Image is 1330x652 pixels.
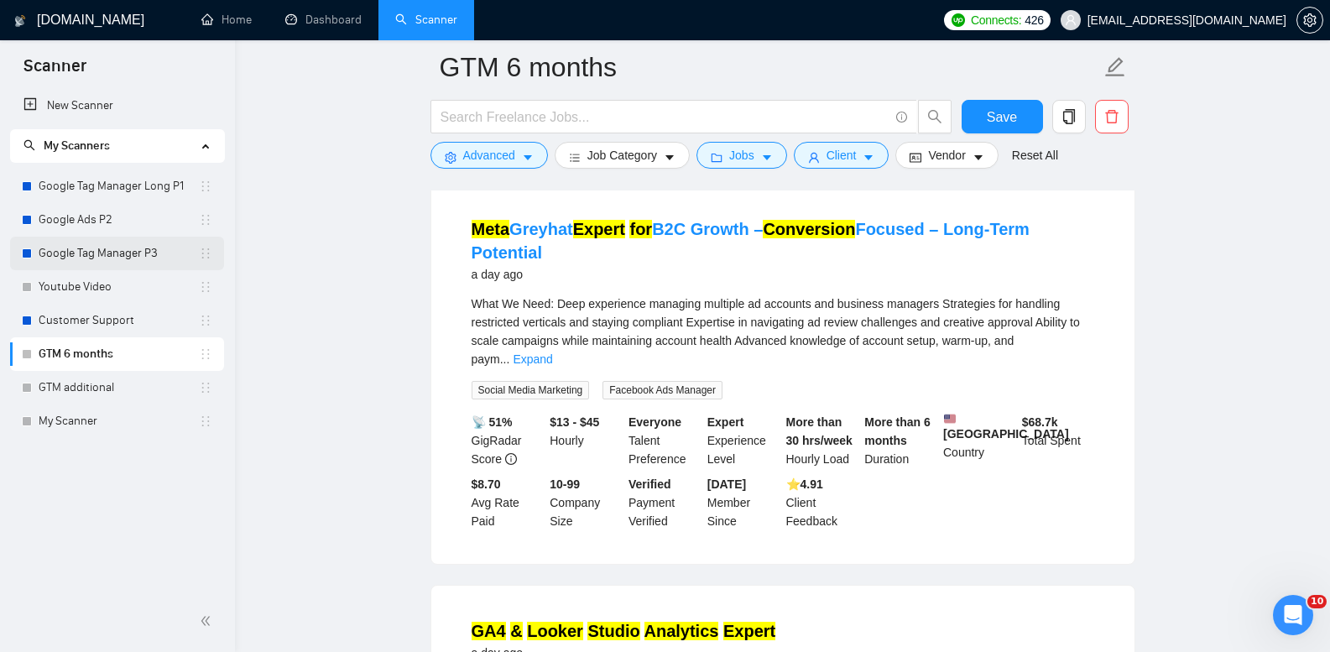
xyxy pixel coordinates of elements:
a: GA4 & Looker Studio Analytics Expert [472,622,776,640]
span: setting [1297,13,1322,27]
button: settingAdvancedcaret-down [430,142,548,169]
mark: Analytics [644,622,719,640]
span: Facebook Ads Manager [602,381,722,399]
button: delete [1095,100,1129,133]
mark: Expert [573,220,625,238]
span: caret-down [973,151,984,164]
li: GTM 6 months [10,337,224,371]
button: userClientcaret-down [794,142,889,169]
span: Advanced [463,146,515,164]
mark: Expert [723,622,775,640]
div: What We Need: Deep experience managing multiple ad accounts and business managers Strategies for ... [472,295,1094,368]
b: $ 68.7k [1022,415,1058,429]
span: 426 [1025,11,1043,29]
span: holder [199,347,212,361]
b: 📡 51% [472,415,513,429]
b: Expert [707,415,744,429]
button: idcardVendorcaret-down [895,142,998,169]
b: More than 30 hrs/week [786,415,853,447]
b: More than 6 months [864,415,931,447]
a: GTM 6 months [39,337,199,371]
span: holder [199,381,212,394]
div: Country [940,413,1019,468]
span: ... [500,352,510,366]
span: Client [827,146,857,164]
a: Youtube Video [39,270,199,304]
a: My Scanner [39,404,199,438]
button: folderJobscaret-down [696,142,787,169]
span: holder [199,415,212,428]
span: delete [1096,109,1128,124]
b: 10-99 [550,477,580,491]
span: Save [987,107,1017,128]
span: user [808,151,820,164]
div: Payment Verified [625,475,704,530]
div: Total Spent [1019,413,1098,468]
span: bars [569,151,581,164]
span: holder [199,280,212,294]
a: Google Tag Manager P3 [39,237,199,270]
div: Duration [861,413,940,468]
span: 10 [1307,595,1327,608]
img: logo [14,8,26,34]
li: Google Ads P2 [10,203,224,237]
span: holder [199,314,212,327]
b: Verified [628,477,671,491]
span: caret-down [664,151,675,164]
span: double-left [200,613,216,629]
span: What We Need: Deep experience managing multiple ad accounts and business managers Strategies for ... [472,297,1080,366]
b: [DATE] [707,477,746,491]
mark: for [629,220,652,238]
mark: Studio [587,622,639,640]
li: My Scanner [10,404,224,438]
span: Vendor [928,146,965,164]
span: My Scanners [23,138,110,153]
li: New Scanner [10,89,224,123]
a: homeHome [201,13,252,27]
span: info-circle [505,453,517,465]
button: barsJob Categorycaret-down [555,142,690,169]
button: setting [1296,7,1323,34]
span: Jobs [729,146,754,164]
img: 🇺🇸 [944,413,956,425]
mark: Looker [527,622,583,640]
mark: Meta [472,220,510,238]
a: Reset All [1012,146,1058,164]
img: upwork-logo.png [952,13,965,27]
span: setting [445,151,456,164]
span: caret-down [761,151,773,164]
div: Hourly Load [783,413,862,468]
input: Search Freelance Jobs... [441,107,889,128]
div: a day ago [472,264,1094,284]
iframe: Intercom live chat [1273,595,1313,635]
span: Social Media Marketing [472,381,590,399]
div: Experience Level [704,413,783,468]
li: Google Tag Manager Long P1 [10,170,224,203]
span: My Scanners [44,138,110,153]
span: holder [199,247,212,260]
a: Expand [513,352,552,366]
b: [GEOGRAPHIC_DATA] [943,413,1069,441]
mark: Conversion [763,220,855,238]
a: MetaGreyhatExpert forB2C Growth –ConversionFocused – Long-Term Potential [472,220,1030,262]
button: search [918,100,952,133]
a: GTM additional [39,371,199,404]
span: Connects: [971,11,1021,29]
span: holder [199,213,212,227]
button: Save [962,100,1043,133]
b: $13 - $45 [550,415,599,429]
b: Everyone [628,415,681,429]
li: Google Tag Manager P3 [10,237,224,270]
button: copy [1052,100,1086,133]
div: Talent Preference [625,413,704,468]
mark: & [510,622,522,640]
a: Customer Support [39,304,199,337]
b: $8.70 [472,477,501,491]
mark: GA4 [472,622,506,640]
span: folder [711,151,722,164]
span: idcard [910,151,921,164]
span: copy [1053,109,1085,124]
span: Scanner [10,54,100,89]
div: GigRadar Score [468,413,547,468]
a: Google Tag Manager Long P1 [39,170,199,203]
